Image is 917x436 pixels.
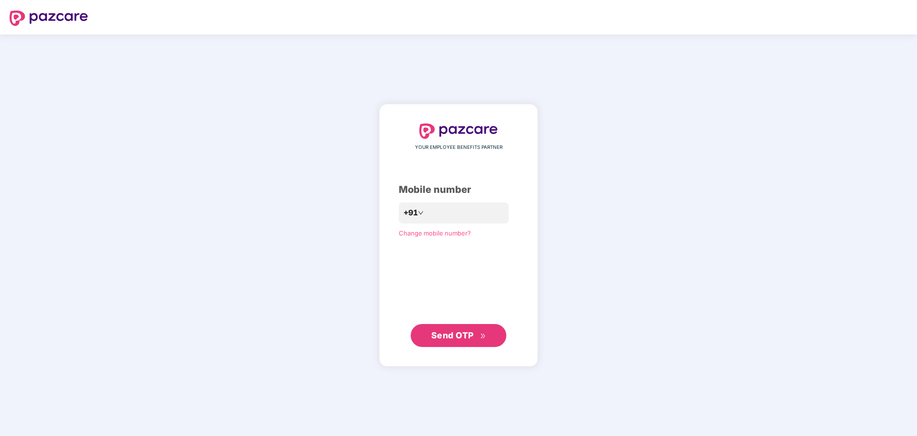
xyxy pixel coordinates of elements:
[411,324,506,347] button: Send OTPdouble-right
[399,182,518,197] div: Mobile number
[480,333,486,339] span: double-right
[399,229,471,237] a: Change mobile number?
[431,330,474,340] span: Send OTP
[404,207,418,219] span: +91
[10,11,88,26] img: logo
[415,144,502,151] span: YOUR EMPLOYEE BENEFITS PARTNER
[419,123,498,139] img: logo
[418,210,424,216] span: down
